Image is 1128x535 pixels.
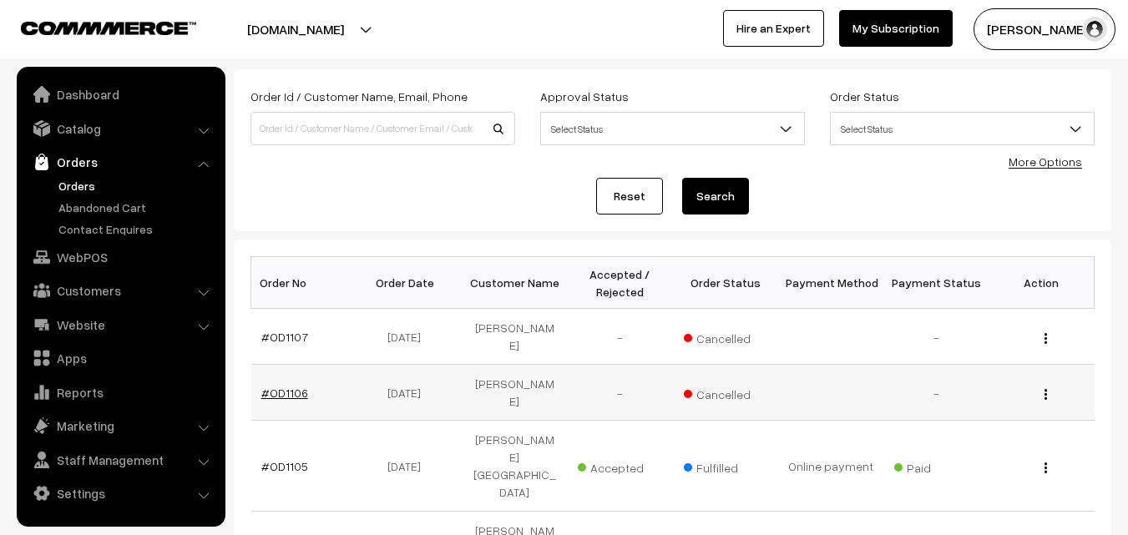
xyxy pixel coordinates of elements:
a: #OD1105 [261,459,308,473]
th: Payment Method [778,257,883,309]
img: Menu [1045,389,1047,400]
a: Customers [21,275,220,305]
a: Reset [596,178,663,215]
button: [PERSON_NAME] [974,8,1115,50]
td: [DATE] [357,421,462,512]
th: Customer Name [462,257,567,309]
a: #OD1106 [261,386,308,400]
button: Search [682,178,749,215]
img: user [1082,17,1107,42]
a: Orders [54,177,220,194]
span: Cancelled [684,381,767,403]
span: Fulfilled [684,455,767,477]
img: Menu [1045,462,1047,473]
label: Approval Status [540,88,629,105]
th: Order No [251,257,357,309]
span: Select Status [540,112,805,145]
td: - [883,309,989,365]
span: Select Status [541,114,804,144]
img: COMMMERCE [21,22,196,34]
a: Orders [21,147,220,177]
a: WebPOS [21,242,220,272]
button: [DOMAIN_NAME] [189,8,402,50]
td: [DATE] [357,365,462,421]
a: Apps [21,343,220,373]
a: Marketing [21,411,220,441]
a: Contact Enquires [54,220,220,238]
th: Accepted / Rejected [567,257,672,309]
span: Select Status [831,114,1094,144]
span: Accepted [578,455,661,477]
td: [PERSON_NAME] [462,309,567,365]
a: More Options [1009,154,1082,169]
a: Settings [21,478,220,508]
th: Action [989,257,1094,309]
td: [PERSON_NAME] [462,365,567,421]
a: Catalog [21,114,220,144]
td: - [567,365,672,421]
td: [PERSON_NAME] [GEOGRAPHIC_DATA] [462,421,567,512]
a: Reports [21,377,220,407]
label: Order Status [830,88,899,105]
td: Online payment [778,421,883,512]
td: [DATE] [357,309,462,365]
a: Abandoned Cart [54,199,220,216]
td: - [567,309,672,365]
a: COMMMERCE [21,17,167,37]
span: Paid [894,455,978,477]
a: Dashboard [21,79,220,109]
label: Order Id / Customer Name, Email, Phone [250,88,468,105]
th: Payment Status [883,257,989,309]
span: Cancelled [684,326,767,347]
input: Order Id / Customer Name / Customer Email / Customer Phone [250,112,515,145]
a: Staff Management [21,445,220,475]
span: Select Status [830,112,1095,145]
td: - [883,365,989,421]
a: Website [21,310,220,340]
a: #OD1107 [261,330,308,344]
img: Menu [1045,333,1047,344]
a: My Subscription [839,10,953,47]
a: Hire an Expert [723,10,824,47]
th: Order Status [673,257,778,309]
th: Order Date [357,257,462,309]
